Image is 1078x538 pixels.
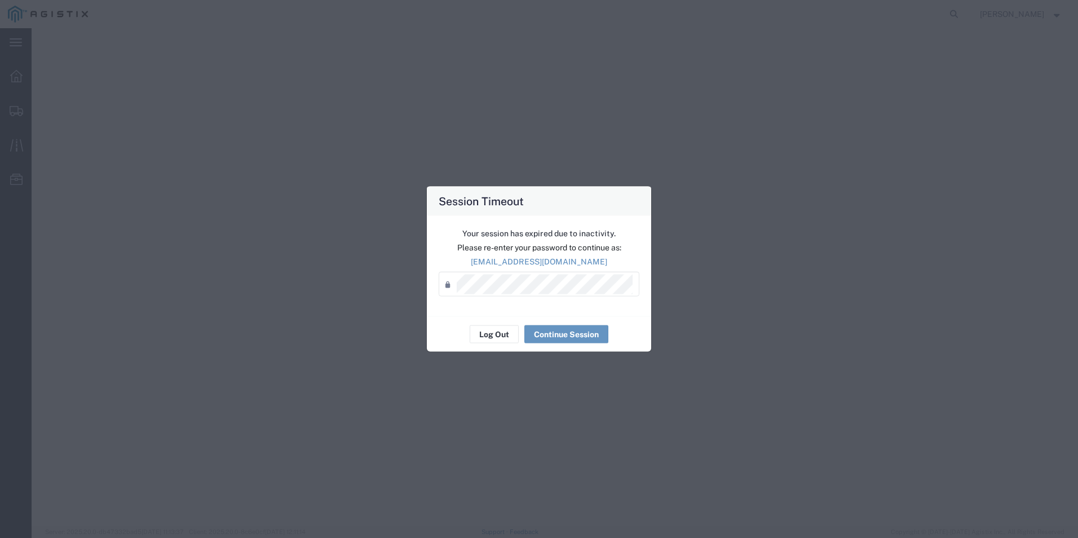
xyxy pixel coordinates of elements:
[439,228,639,240] p: Your session has expired due to inactivity.
[470,325,519,343] button: Log Out
[439,256,639,268] p: [EMAIL_ADDRESS][DOMAIN_NAME]
[524,325,608,343] button: Continue Session
[439,193,524,209] h4: Session Timeout
[439,242,639,254] p: Please re-enter your password to continue as:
